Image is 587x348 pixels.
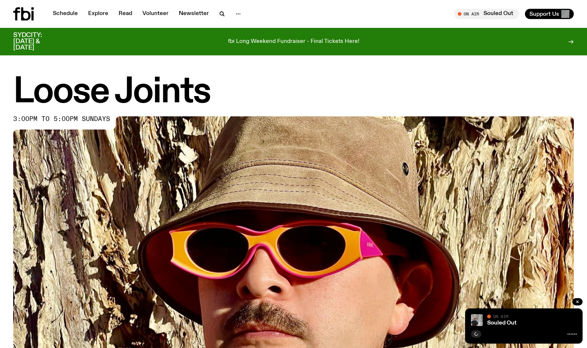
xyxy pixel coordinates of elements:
[493,314,508,319] span: On Air
[114,9,137,19] a: Read
[13,76,574,109] h1: Loose Joints
[48,9,82,19] a: Schedule
[138,9,173,19] a: Volunteer
[228,39,359,45] p: fbi Long Weekend Fundraiser - Final Tickets Here!
[13,32,60,51] h3: SYDCITY: [DATE] & [DATE]
[13,116,110,122] span: 3:00pm to 5:00pm sundays
[471,314,483,326] img: Stephen looks directly at the camera, wearing a black tee, black sunglasses and headphones around...
[84,9,113,19] a: Explore
[174,9,213,19] a: Newsletter
[529,11,559,17] span: Support Us
[487,320,517,326] a: Souled Out
[525,9,574,19] button: Support Us
[454,9,519,19] button: On AirSouled Out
